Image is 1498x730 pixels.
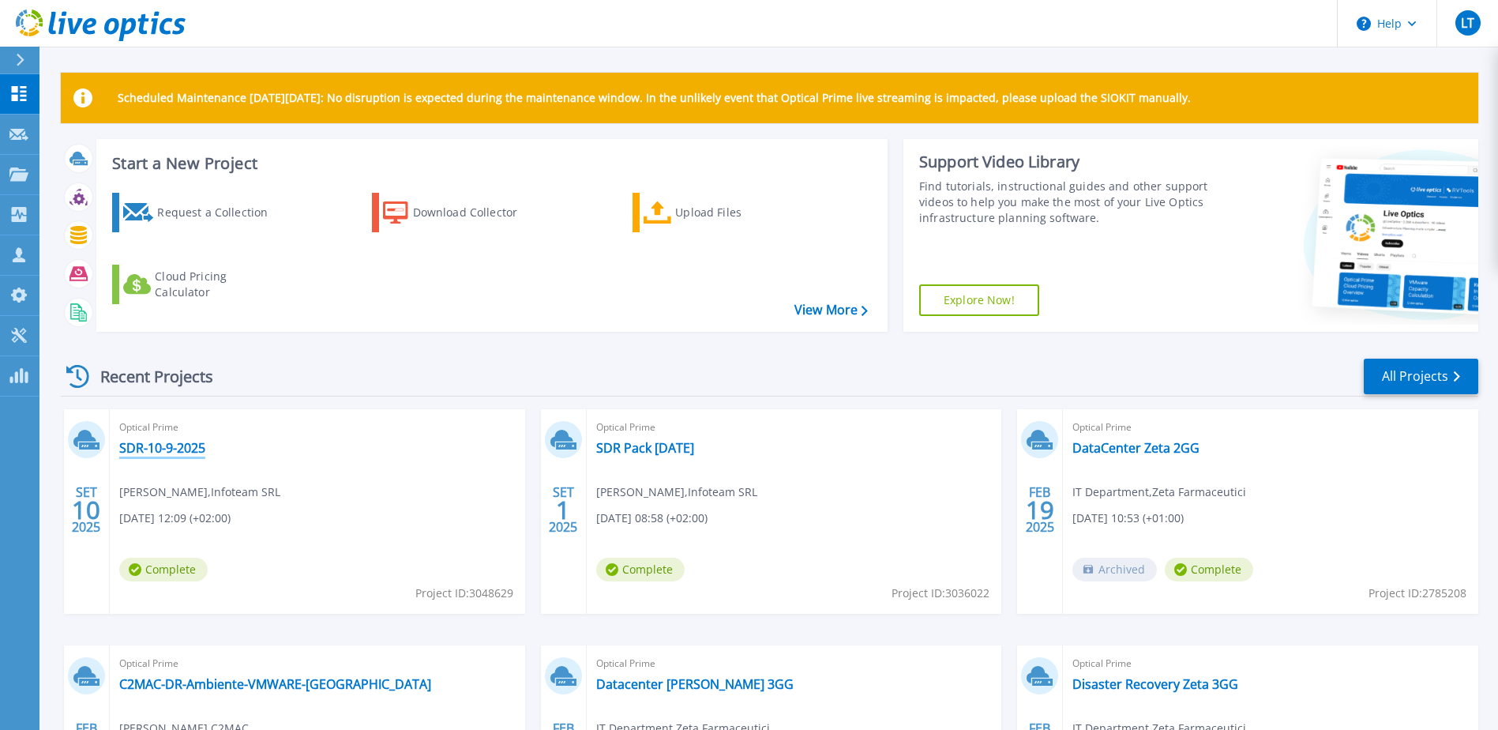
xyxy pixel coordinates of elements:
[119,558,208,581] span: Complete
[112,155,867,172] h3: Start a New Project
[633,193,809,232] a: Upload Files
[118,92,1191,104] p: Scheduled Maintenance [DATE][DATE]: No disruption is expected during the maintenance window. In t...
[919,284,1039,316] a: Explore Now!
[415,585,513,602] span: Project ID: 3048629
[675,197,802,228] div: Upload Files
[1461,17,1474,29] span: LT
[155,269,281,300] div: Cloud Pricing Calculator
[119,440,205,456] a: SDR-10-9-2025
[61,357,235,396] div: Recent Projects
[1072,510,1184,527] span: [DATE] 10:53 (+01:00)
[794,303,868,318] a: View More
[919,152,1212,172] div: Support Video Library
[1072,419,1469,436] span: Optical Prime
[596,484,757,501] span: [PERSON_NAME] , Infoteam SRL
[596,558,685,581] span: Complete
[1368,585,1466,602] span: Project ID: 2785208
[919,179,1212,226] div: Find tutorials, instructional guides and other support videos to help you make the most of your L...
[372,193,548,232] a: Download Collector
[548,481,578,539] div: SET 2025
[892,585,989,602] span: Project ID: 3036022
[71,481,101,539] div: SET 2025
[72,503,100,517] span: 10
[119,676,431,692] a: C2MAC-DR-Ambiente-VMWARE-[GEOGRAPHIC_DATA]
[1072,676,1238,692] a: Disaster Recovery Zeta 3GG
[596,510,708,527] span: [DATE] 08:58 (+02:00)
[112,193,288,232] a: Request a Collection
[1364,359,1478,394] a: All Projects
[596,419,993,436] span: Optical Prime
[413,197,539,228] div: Download Collector
[596,655,993,672] span: Optical Prime
[119,419,516,436] span: Optical Prime
[556,503,570,517] span: 1
[596,676,794,692] a: Datacenter [PERSON_NAME] 3GG
[1072,440,1200,456] a: DataCenter Zeta 2GG
[1072,558,1157,581] span: Archived
[119,510,231,527] span: [DATE] 12:09 (+02:00)
[596,440,694,456] a: SDR Pack [DATE]
[1072,655,1469,672] span: Optical Prime
[157,197,283,228] div: Request a Collection
[119,655,516,672] span: Optical Prime
[1026,503,1054,517] span: 19
[112,265,288,304] a: Cloud Pricing Calculator
[1072,484,1246,501] span: IT Department , Zeta Farmaceutici
[119,484,280,501] span: [PERSON_NAME] , Infoteam SRL
[1025,481,1055,539] div: FEB 2025
[1165,558,1253,581] span: Complete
